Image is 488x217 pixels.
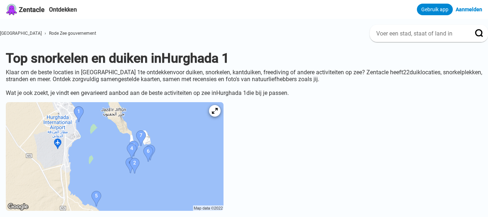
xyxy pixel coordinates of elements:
[403,69,410,76] font: 22
[246,89,289,96] font: die bij je passen.
[6,102,224,211] img: Duiklocatiekaart Hurghada 1
[140,69,173,76] font: te ontdekken
[6,69,482,83] font: duiklocaties, snorkelplekken, stranden en meer. Ontdek zorgvuldig samengestelde kaarten, samen me...
[6,51,161,66] font: Top snorkelen en duiken in
[6,4,45,15] a: Zentacle-logoZentacle
[421,7,448,12] font: Gebruik app
[417,4,453,15] a: Gebruik app
[45,31,46,36] font: ›
[456,7,482,12] a: Aanmelden
[376,30,465,37] input: Voer een stad, staat of land in
[216,89,246,96] font: Hurghada 1
[49,31,96,36] a: Rode Zee gouvernement
[161,51,229,66] font: Hurghada 1
[173,69,403,76] font: voor duiken, snorkelen, kantduiken, freediving of andere activiteiten op zee? Zentacle heeft
[19,6,45,13] font: Zentacle
[49,6,77,13] a: Ontdekken
[6,89,216,96] font: Wat je ook zoekt, je vindt een gevarieerd aanbod aan de beste activiteiten op zee in
[6,69,140,76] font: Klaar om de beste locaties in [GEOGRAPHIC_DATA] 1
[6,4,17,15] img: Zentacle-logo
